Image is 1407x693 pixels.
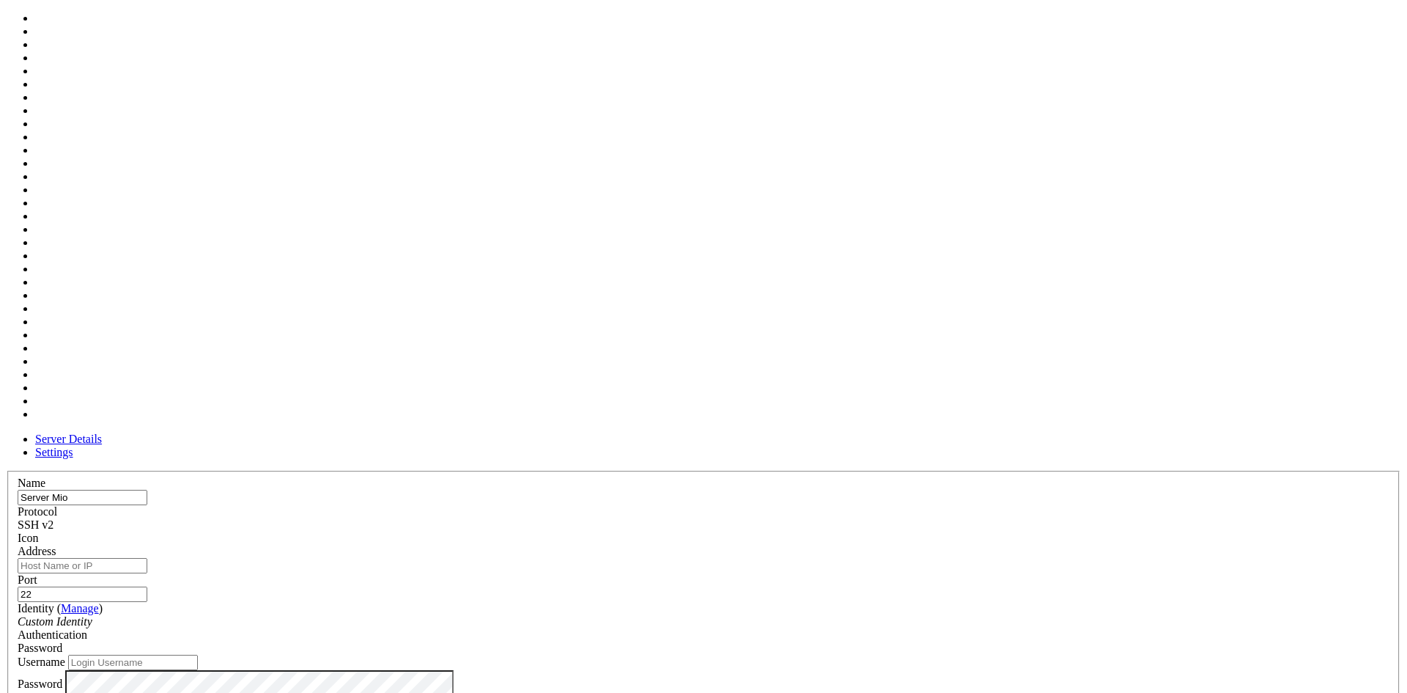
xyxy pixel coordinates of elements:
input: Server Name [18,490,147,505]
span: ( ) [57,602,103,615]
label: Port [18,573,37,586]
div: Password [18,642,1389,655]
a: Manage [61,602,99,615]
span: Password [18,642,62,654]
input: Login Username [68,655,198,670]
label: Authentication [18,628,87,641]
label: Username [18,656,65,668]
span: SSH v2 [18,518,53,531]
label: Identity [18,602,103,615]
div: SSH v2 [18,518,1389,532]
input: Host Name or IP [18,558,147,573]
a: Settings [35,446,73,458]
label: Password [18,677,62,689]
label: Icon [18,532,38,544]
label: Address [18,545,56,557]
label: Protocol [18,505,57,518]
label: Name [18,477,45,489]
input: Port Number [18,587,147,602]
a: Server Details [35,433,102,445]
div: Custom Identity [18,615,1389,628]
i: Custom Identity [18,615,92,628]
